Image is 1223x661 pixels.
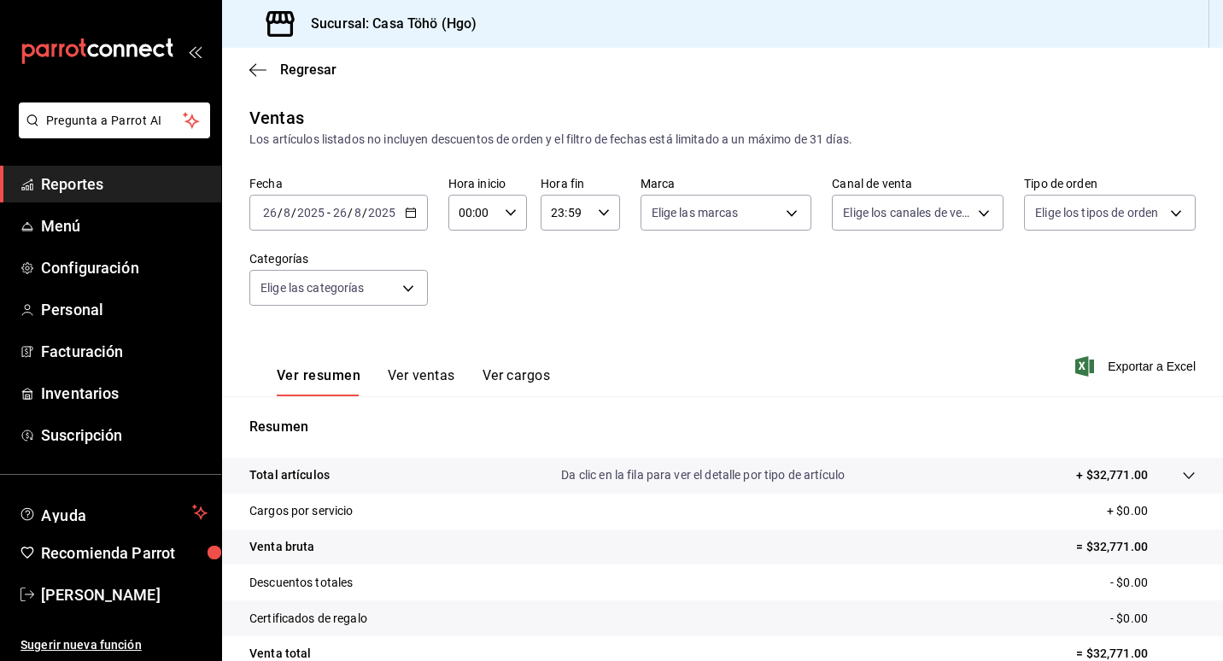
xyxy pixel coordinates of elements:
span: Pregunta a Parrot AI [46,112,184,130]
button: Ver ventas [388,367,455,396]
span: / [278,206,283,219]
span: Elige las categorías [260,279,365,296]
span: Reportes [41,173,208,196]
input: -- [283,206,291,219]
button: Ver cargos [483,367,551,396]
span: Menú [41,214,208,237]
span: Sugerir nueva función [20,636,208,654]
label: Tipo de orden [1024,178,1196,190]
p: + $32,771.00 [1076,466,1148,484]
span: Elige los tipos de orden [1035,204,1158,221]
p: - $0.00 [1110,574,1196,592]
label: Hora fin [541,178,619,190]
input: -- [332,206,348,219]
button: Pregunta a Parrot AI [19,102,210,138]
label: Categorías [249,253,428,265]
label: Hora inicio [448,178,527,190]
span: - [327,206,331,219]
p: Certificados de regalo [249,610,367,628]
button: Ver resumen [277,367,360,396]
span: Ayuda [41,502,185,523]
button: Exportar a Excel [1079,356,1196,377]
span: Inventarios [41,382,208,405]
span: / [362,206,367,219]
span: Configuración [41,256,208,279]
span: Recomienda Parrot [41,541,208,564]
input: -- [262,206,278,219]
span: Elige los canales de venta [843,204,972,221]
div: Ventas [249,105,304,131]
p: Da clic en la fila para ver el detalle por tipo de artículo [561,466,845,484]
p: = $32,771.00 [1076,538,1196,556]
h3: Sucursal: Casa Töhö (Hgo) [297,14,477,34]
label: Canal de venta [832,178,1004,190]
input: ---- [367,206,396,219]
div: Los artículos listados no incluyen descuentos de orden y el filtro de fechas está limitado a un m... [249,131,1196,149]
span: Elige las marcas [652,204,739,221]
input: ---- [296,206,325,219]
span: Facturación [41,340,208,363]
span: Personal [41,298,208,321]
span: / [291,206,296,219]
p: Cargos por servicio [249,502,354,520]
button: Regresar [249,61,336,78]
label: Marca [641,178,812,190]
span: Regresar [280,61,336,78]
p: - $0.00 [1110,610,1196,628]
a: Pregunta a Parrot AI [12,124,210,142]
p: Total artículos [249,466,330,484]
p: + $0.00 [1107,502,1196,520]
p: Venta bruta [249,538,314,556]
p: Descuentos totales [249,574,353,592]
input: -- [354,206,362,219]
span: [PERSON_NAME] [41,583,208,606]
div: navigation tabs [277,367,550,396]
label: Fecha [249,178,428,190]
span: / [348,206,353,219]
span: Suscripción [41,424,208,447]
p: Resumen [249,417,1196,437]
button: open_drawer_menu [188,44,202,58]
